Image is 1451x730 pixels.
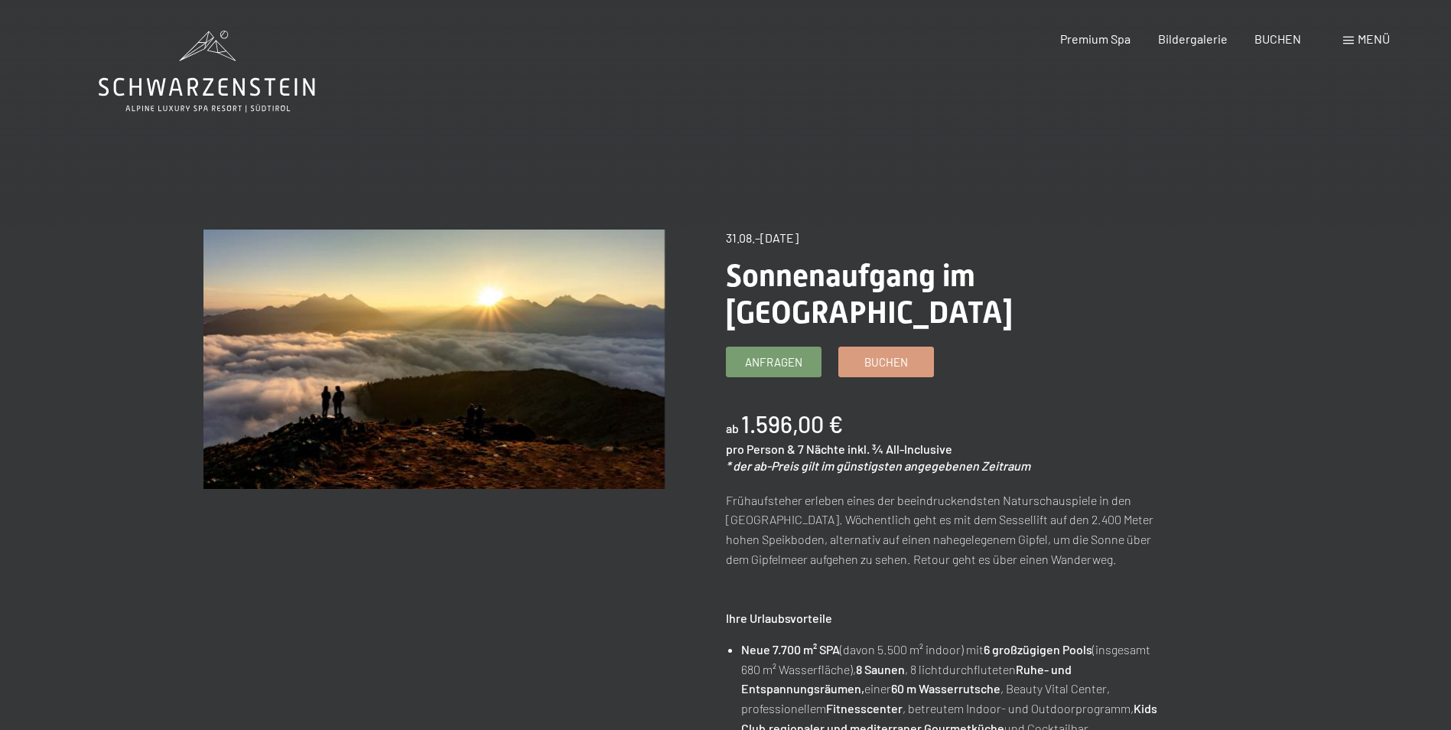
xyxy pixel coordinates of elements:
[726,230,799,245] span: 31.08.–[DATE]
[203,230,665,489] img: Sonnenaufgang im Ahrntal
[848,442,952,456] span: inkl. ¾ All-Inclusive
[726,258,1013,331] span: Sonnenaufgang im [GEOGRAPHIC_DATA]
[826,701,903,715] strong: Fitnesscenter
[984,642,1092,657] strong: 6 großzügigen Pools
[864,354,908,370] span: Buchen
[726,611,832,625] strong: Ihre Urlaubsvorteile
[891,681,1000,696] strong: 60 m Wasserrutsche
[745,354,802,370] span: Anfragen
[1254,31,1301,46] a: BUCHEN
[726,458,1030,473] em: * der ab-Preis gilt im günstigsten angegebenen Zeitraum
[741,410,843,438] b: 1.596,00 €
[839,347,933,376] a: Buchen
[1158,31,1228,46] a: Bildergalerie
[1060,31,1131,46] a: Premium Spa
[741,642,840,657] strong: Neue 7.700 m² SPA
[1358,31,1390,46] span: Menü
[726,421,739,435] span: ab
[726,442,795,456] span: pro Person &
[726,490,1187,569] p: Frühaufsteher erleben eines der beeindruckendsten Naturschauspiele in den [GEOGRAPHIC_DATA]. Wöch...
[856,662,905,676] strong: 8 Saunen
[798,442,845,456] span: 7 Nächte
[727,347,821,376] a: Anfragen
